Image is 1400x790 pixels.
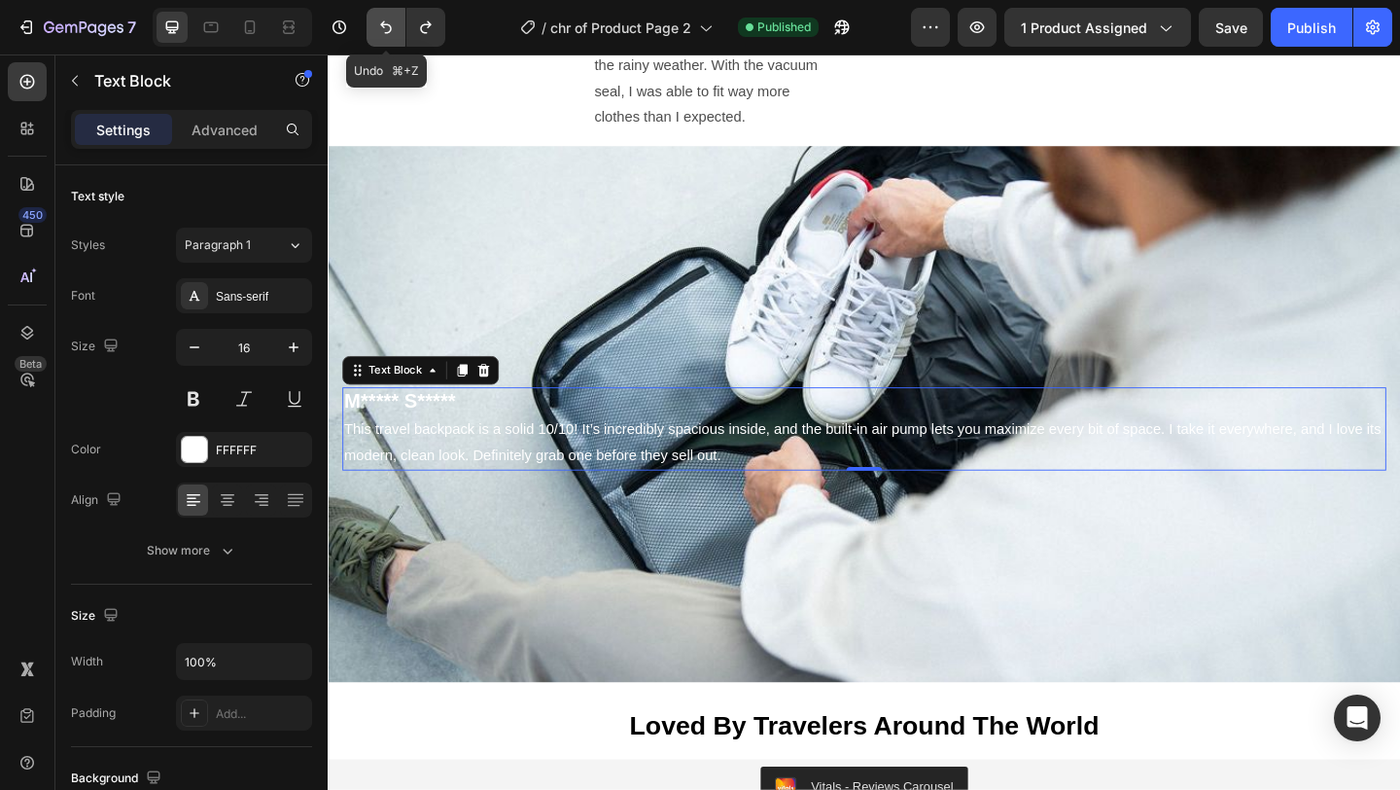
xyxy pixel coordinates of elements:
div: Styles [71,236,105,254]
button: Show more [71,533,312,568]
button: Save [1199,8,1263,47]
span: Published [757,18,811,36]
span: chr of Product Page 2 [550,18,691,38]
div: Beta [15,356,47,372]
p: Advanced [192,120,258,140]
span: Paragraph 1 [185,236,251,254]
input: Auto [177,644,311,679]
span: Save [1215,19,1247,36]
span: / [542,18,546,38]
div: Width [71,653,103,670]
div: Rich Text Editor. Editing area: main [16,362,1151,451]
div: Padding [71,704,116,722]
div: Undo/Redo [367,8,445,47]
iframe: Design area [328,54,1400,790]
button: 1 product assigned [1004,8,1191,47]
button: 7 [8,8,145,47]
div: Color [71,441,101,458]
button: Paragraph 1 [176,228,312,263]
p: Text Block [94,69,260,92]
div: Publish [1287,18,1336,38]
p: 7 [127,16,136,39]
div: Sans-serif [216,288,307,305]
p: This travel backpack is a solid 10/10! It’s incredibly spacious inside, and the built-in air pump... [17,394,1149,450]
div: Open Intercom Messenger [1334,695,1381,741]
div: Text Block [40,335,106,352]
div: Add... [216,705,307,723]
button: Publish [1271,8,1352,47]
div: Size [71,334,122,360]
span: 1 product assigned [1021,18,1147,38]
p: Settings [96,120,151,140]
div: 450 [18,207,47,223]
strong: Loved By Travelers Around The World [328,714,838,745]
div: Show more [147,541,237,560]
div: Align [71,487,125,514]
div: FFFFFF [216,442,307,459]
div: Size [71,603,122,629]
div: Text style [71,188,124,205]
div: Font [71,287,95,305]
